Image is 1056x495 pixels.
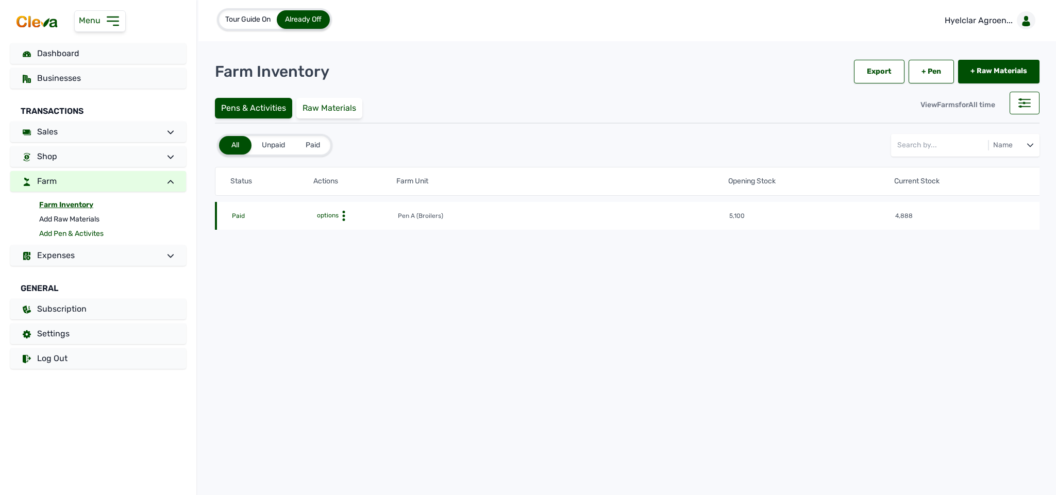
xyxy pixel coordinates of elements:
[991,140,1015,150] div: Name
[219,136,252,155] div: All
[37,127,58,136] span: Sales
[14,14,60,29] img: cleva_logo.png
[295,136,330,155] div: Paid
[937,100,959,109] span: Farms
[897,134,988,157] input: Search by...
[10,93,186,122] div: Transactions
[10,323,186,344] a: Settings
[10,245,186,266] a: Expenses
[37,329,70,338] span: Settings
[315,212,339,219] span: options
[285,15,322,24] span: Already Off
[945,14,1013,27] p: Hyelclar Agroen...
[912,94,1003,116] div: View for All time
[231,211,314,221] td: Paid
[215,62,329,81] p: Farm Inventory
[10,270,186,299] div: General
[397,211,729,221] td: Pen A (Broilers)
[79,15,105,25] span: Menu
[729,211,895,221] td: 5,100
[909,60,954,83] a: + Pen
[854,60,904,83] div: Export
[37,353,68,363] span: Log Out
[958,60,1040,83] a: + Raw Materials
[37,48,79,58] span: Dashboard
[296,98,362,118] div: Raw Materials
[313,176,396,187] th: Actions
[396,176,728,187] th: Farm Unit
[10,146,186,167] a: Shop
[37,73,81,83] span: Businesses
[252,136,295,155] div: Unpaid
[39,227,186,241] a: Add Pen & Activites
[39,198,186,212] a: Farm Inventory
[10,68,186,89] a: Businesses
[39,212,186,227] a: Add Raw Materials
[37,304,87,314] span: Subscription
[936,6,1040,35] a: Hyelclar Agroen...
[37,151,57,161] span: Shop
[230,176,313,187] th: Status
[215,98,292,118] div: Pens & Activities
[37,176,57,186] span: Farm
[10,122,186,142] a: Sales
[10,43,186,64] a: Dashboard
[728,176,894,187] th: Opening Stock
[10,171,186,192] a: Farm
[37,250,75,260] span: Expenses
[225,15,271,24] span: Tour Guide On
[10,299,186,319] a: Subscription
